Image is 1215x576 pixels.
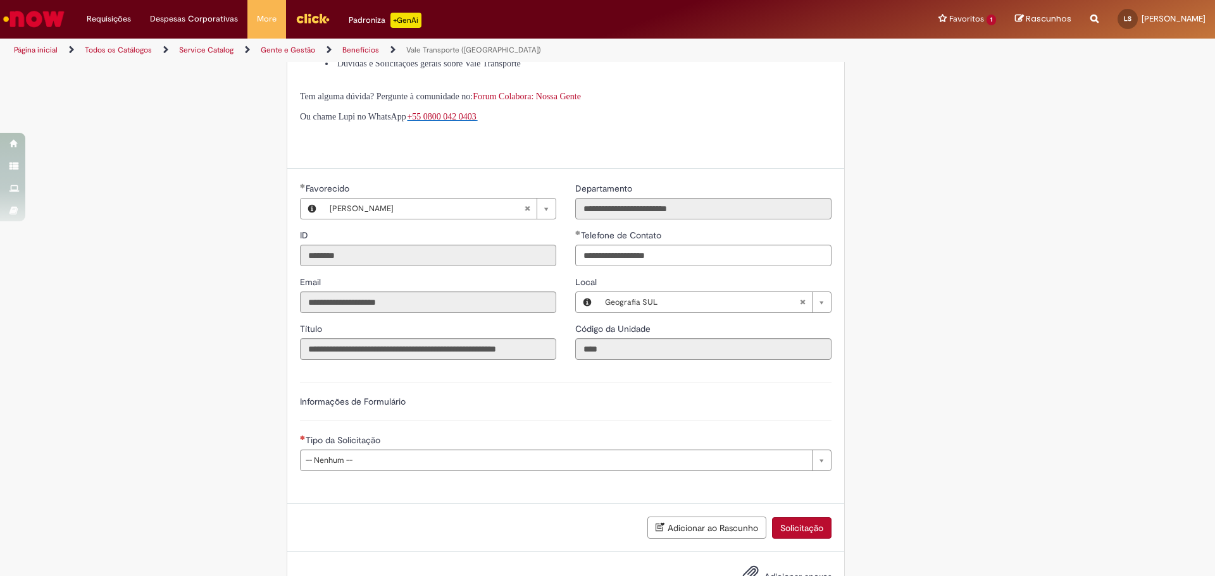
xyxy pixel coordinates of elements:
[300,338,556,360] input: Título
[576,292,599,312] button: Local, Visualizar este registro Geografia SUL
[296,9,330,28] img: click_logo_yellow_360x200.png
[301,199,323,219] button: Favorecido, Visualizar este registro Luan Severes
[949,13,984,25] span: Favoritos
[87,13,131,25] span: Requisições
[14,45,58,55] a: Página inicial
[390,13,421,28] p: +GenAi
[342,45,379,55] a: Benefícios
[575,183,635,194] span: Somente leitura - Departamento
[306,434,383,446] span: Tipo da Solicitação
[300,396,406,407] label: Informações de Formulário
[300,245,556,266] input: ID
[473,92,581,101] a: Forum Colabora: Nossa Gente
[300,183,306,188] span: Obrigatório Preenchido
[325,58,832,70] li: Dúvidas e Solicitações gerais sobre Vale Transporte
[575,245,832,266] input: Telefone de Contato
[9,39,801,62] ul: Trilhas de página
[300,229,311,242] label: Somente leitura - ID
[1124,15,1131,23] span: LS
[300,322,325,335] label: Somente leitura - Título
[85,45,152,55] a: Todos os Catálogos
[647,517,766,539] button: Adicionar ao Rascunho
[300,230,311,241] span: Somente leitura - ID
[349,13,421,28] div: Padroniza
[261,45,315,55] a: Gente e Gestão
[150,13,238,25] span: Despesas Corporativas
[772,517,832,539] button: Solicitação
[179,45,234,55] a: Service Catalog
[1026,13,1071,25] span: Rascunhos
[581,230,664,241] span: Telefone de Contato
[300,92,581,101] span: Tem alguma dúvida? Pergunte à comunidade no:
[575,198,832,219] input: Departamento
[406,45,541,55] a: Vale Transporte ([GEOGRAPHIC_DATA])
[306,450,806,470] span: -- Nenhum --
[300,435,306,440] span: Necessários
[407,111,477,121] a: +55 0800 042 0403
[575,276,599,288] span: Local
[1015,13,1071,25] a: Rascunhos
[599,292,831,312] a: Geografia SULLimpar campo Local
[575,338,832,360] input: Código da Unidade
[300,276,323,288] label: Somente leitura - Email
[575,230,581,235] span: Obrigatório Preenchido
[300,112,406,121] span: Ou chame Lupi no WhatsApp
[605,292,799,312] span: Geografia SUL
[257,13,277,25] span: More
[300,291,556,313] input: Email
[330,199,524,219] span: [PERSON_NAME]
[575,182,635,195] label: Somente leitura - Departamento
[323,199,556,219] a: [PERSON_NAME]Limpar campo Favorecido
[1,6,66,32] img: ServiceNow
[575,322,653,335] label: Somente leitura - Código da Unidade
[306,183,352,194] span: Necessários - Favorecido
[1142,13,1206,24] span: [PERSON_NAME]
[407,112,476,121] span: +55 0800 042 0403
[518,199,537,219] abbr: Limpar campo Favorecido
[793,292,812,312] abbr: Limpar campo Local
[987,15,996,25] span: 1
